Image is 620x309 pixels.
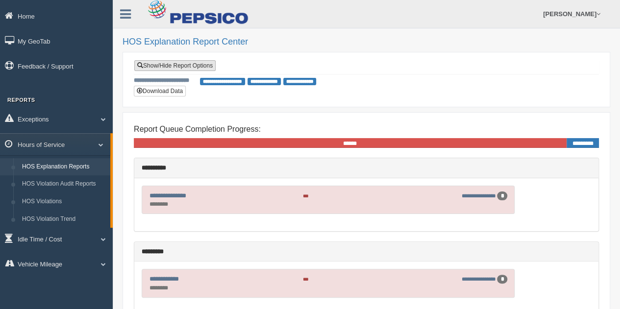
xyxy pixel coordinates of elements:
a: HOS Violation Trend [18,211,110,228]
button: Download Data [134,86,186,96]
a: HOS Explanation Reports [18,158,110,176]
a: Show/Hide Report Options [134,60,216,71]
h2: HOS Explanation Report Center [123,37,610,47]
a: HOS Violation Audit Reports [18,175,110,193]
a: HOS Violations [18,193,110,211]
h4: Report Queue Completion Progress: [134,125,599,134]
